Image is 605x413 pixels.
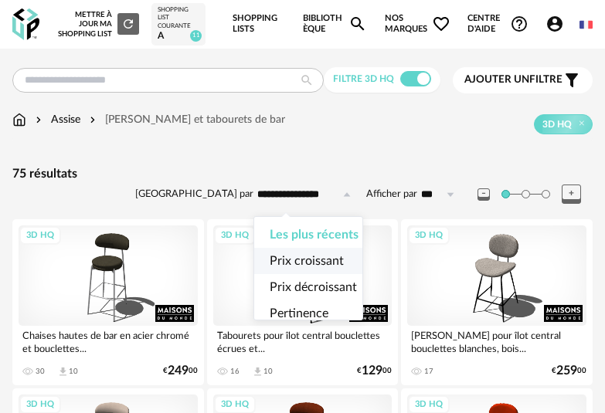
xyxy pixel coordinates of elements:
span: 3D HQ [542,118,572,130]
span: Filtre 3D HQ [333,74,394,83]
span: Prix décroissant [270,281,357,293]
span: Refresh icon [121,20,135,28]
div: [PERSON_NAME] pour îlot central bouclettes blanches, bois... [407,326,586,357]
div: € 00 [163,366,198,376]
img: svg+xml;base64,PHN2ZyB3aWR0aD0iMTYiIGhlaWdodD0iMTciIHZpZXdCb3g9IjAgMCAxNiAxNyIgZmlsbD0ibm9uZSIgeG... [12,112,26,127]
span: 259 [556,366,577,376]
div: Assise [32,112,80,127]
span: 129 [362,366,382,376]
span: Les plus récents [270,229,359,241]
a: 3D HQ [PERSON_NAME] pour îlot central bouclettes blanches, bois... 17 €25900 [401,219,593,385]
div: € 00 [357,366,392,376]
div: 10 [263,367,273,376]
a: 3D HQ Tabourets pour îlot central bouclettes écrues et... 16 Download icon 10 €12900 [207,219,399,385]
img: svg+xml;base64,PHN2ZyB3aWR0aD0iMTYiIGhlaWdodD0iMTYiIHZpZXdCb3g9IjAgMCAxNiAxNiIgZmlsbD0ibm9uZSIgeG... [32,112,45,127]
a: 3D HQ Chaises hautes de bar en acier chromé et bouclettes... 30 Download icon 10 €24900 [12,219,204,385]
div: 3D HQ [214,226,256,245]
span: Download icon [57,366,69,377]
span: 249 [168,366,189,376]
label: [GEOGRAPHIC_DATA] par [135,188,253,201]
div: 30 [36,367,45,376]
div: 3D HQ [408,226,450,245]
div: 17 [424,367,433,376]
span: filtre [464,73,563,86]
span: Account Circle icon [546,15,571,33]
img: fr [580,19,593,32]
span: Prix croissant [270,255,344,267]
span: Pertinence [270,307,328,320]
div: 3D HQ [19,226,61,245]
div: Tabourets pour îlot central bouclettes écrues et... [213,326,393,357]
div: Mettre à jour ma Shopping List [57,10,139,39]
span: Magnify icon [348,15,367,33]
div: Shopping List courante [158,6,199,30]
span: Download icon [252,366,263,377]
button: Ajouter unfiltre Filter icon [453,67,593,93]
span: Help Circle Outline icon [510,15,529,33]
span: Centre d'aideHelp Circle Outline icon [467,13,529,36]
div: A [158,30,199,42]
label: Afficher par [366,188,417,201]
div: 75 résultats [12,166,593,182]
span: Ajouter un [464,74,529,85]
img: OXP [12,8,39,40]
div: € 00 [552,366,586,376]
span: Account Circle icon [546,15,564,33]
div: 10 [69,367,78,376]
span: Heart Outline icon [432,15,450,33]
span: 11 [190,30,202,42]
div: 16 [230,367,240,376]
a: Shopping List courante A 11 [158,6,199,42]
div: Chaises hautes de bar en acier chromé et bouclettes... [19,326,198,357]
span: Filter icon [563,71,581,90]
